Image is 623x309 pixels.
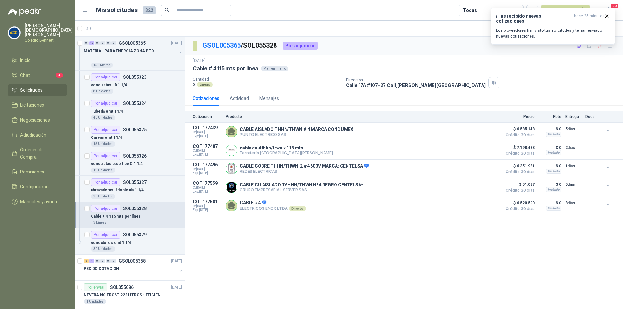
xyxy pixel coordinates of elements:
[111,259,116,263] div: 0
[8,54,67,66] a: Inicio
[502,170,535,174] span: Crédito 30 días
[91,246,115,252] div: 30 Unidades
[25,38,73,42] p: Colegio Bennett
[84,39,183,60] a: 0 10 0 0 0 0 GSOL005365[DATE] MATERIAL PARA ENERGIA ZONA BTO
[91,73,120,81] div: Por adjudicar
[539,125,561,133] p: $ 0
[8,8,41,16] img: Logo peakr
[502,199,535,207] span: $ 6.520.500
[202,41,277,51] p: / SOL055328
[502,125,535,133] span: $ 6.535.143
[96,6,138,15] h1: Mis solicitudes
[20,87,43,94] span: Solicitudes
[91,194,115,199] div: 20 Unidades
[91,161,143,167] p: conduletas paso tipo C 1 1/4
[119,41,146,45] p: GSOL005365
[346,82,486,88] p: Calle 17A #107-27 Cali , [PERSON_NAME][GEOGRAPHIC_DATA]
[20,198,57,205] span: Manuales y ayuda
[20,116,50,124] span: Negociaciones
[193,134,222,138] span: Exp: [DATE]
[565,199,581,207] p: 3 días
[502,144,535,151] span: $ 7.198.438
[539,181,561,188] p: $ 0
[193,149,222,153] span: C: [DATE]
[539,144,561,151] p: $ 0
[91,240,131,246] p: conectores emt 1 1/4
[89,259,94,263] div: 1
[91,168,115,173] div: 15 Unidades
[91,141,115,147] div: 15 Unidades
[20,101,44,109] span: Licitaciones
[193,114,222,119] p: Cotización
[226,182,237,193] img: Company Logo
[259,95,279,102] div: Mensajes
[123,232,147,237] p: SOL055329
[75,149,185,176] a: Por adjudicarSOL055326conduletas paso tipo C 1 1/415 Unidades
[193,162,222,167] p: COT177496
[502,207,535,211] span: Crédito 30 días
[8,114,67,126] a: Negociaciones
[226,114,498,119] p: Producto
[240,206,306,211] p: ELECTRICOS ENOR LTDA
[123,101,147,106] p: SOL055324
[75,71,185,97] a: Por adjudicarSOL055323conduletas LB 1 1/48 Unidades
[91,126,120,134] div: Por adjudicar
[193,208,222,212] span: Exp: [DATE]
[8,69,67,81] a: Chat4
[539,199,561,207] p: $ 0
[240,145,333,150] p: cable cu 4 thhn/thwn x 115 mts
[91,63,113,68] div: 150 Metros
[91,135,122,141] p: Curvas emt 1 1/4
[91,231,120,239] div: Por adjudicar
[91,115,115,120] div: 40 Unidades
[546,150,561,155] div: Incluido
[240,150,333,155] p: Ferretería [GEOGRAPHIC_DATA][PERSON_NAME]
[91,187,144,193] p: abrazaderas U doble ala 1 1/4
[240,127,353,132] p: CABLE AISLADO THHN/THWN # 4 MARCA CONDUMEX
[91,213,140,220] p: Cable # 4 115 mts por línea
[546,187,561,192] div: Incluido
[491,8,615,45] button: ¡Has recibido nuevas cotizaciones!hace 25 minutos Los proveedores han visto tus solicitudes y te ...
[610,3,619,9] span: 20
[20,57,31,64] span: Inicio
[463,7,477,14] div: Todas
[193,65,258,72] p: Cable # 4 115 mts por línea
[502,151,535,155] span: Crédito 30 días
[193,144,222,149] p: COT177487
[193,153,222,157] span: Exp: [DATE]
[8,166,67,178] a: Remisiones
[240,132,353,137] p: PUNTO ELECTRICO SAS
[546,169,561,174] div: Incluido
[502,188,535,192] span: Crédito 30 días
[123,180,147,184] p: SOL055327
[91,100,120,107] div: Por adjudicar
[123,75,147,79] p: SOL055323
[565,144,581,151] p: 2 días
[8,129,67,141] a: Adjudicación
[261,66,288,71] div: Mantenimiento
[111,41,116,45] div: 0
[240,200,306,206] p: CABLE #4
[193,58,206,64] p: [DATE]
[20,131,46,138] span: Adjudicación
[193,125,222,130] p: COT177439
[240,187,363,192] p: GRUPO EMPRESARIAL SERVER SAS
[110,285,134,290] p: SOL055086
[539,162,561,170] p: $ 0
[84,292,165,298] p: NEVERA NO FROST 222 LITROS - EFICIENCIA ENERGETICA A
[123,127,147,132] p: SOL055325
[171,40,182,46] p: [DATE]
[75,123,185,149] a: Por adjudicarSOL055325Curvas emt 1 1/415 Unidades
[123,154,147,158] p: SOL055326
[574,13,605,24] span: hace 25 minutos
[84,283,107,291] div: Por enviar
[193,82,196,87] p: 3
[84,257,183,278] a: 2 1 0 0 0 0 GSOL005358[DATE] PEDIDO DOTACIÓN
[84,259,89,263] div: 2
[8,181,67,193] a: Configuración
[84,48,154,54] p: MATERIAL PARA ENERGIA ZONA BTO
[165,8,169,12] span: search
[171,258,182,264] p: [DATE]
[91,89,113,94] div: 8 Unidades
[565,162,581,170] p: 1 días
